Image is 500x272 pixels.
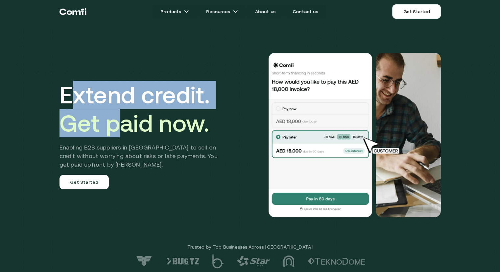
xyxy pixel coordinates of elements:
img: arrow icons [184,9,189,14]
a: Get Started [60,175,109,189]
img: logo-5 [212,254,224,268]
img: Would you like to pay this AED 18,000.00 invoice? [268,53,373,217]
a: About us [247,5,283,18]
img: cursor [359,136,407,155]
a: Contact us [285,5,326,18]
img: logo-7 [135,256,153,267]
a: Get Started [392,4,440,19]
img: logo-2 [308,258,365,265]
img: logo-4 [237,256,270,266]
img: Would you like to pay this AED 18,000.00 invoice? [376,53,441,217]
a: Productsarrow icons [153,5,197,18]
a: Return to the top of the Comfi home page [60,2,86,21]
span: Get paid now. [60,110,209,137]
img: arrow icons [233,9,238,14]
img: logo-3 [283,255,295,267]
h1: Extend credit. [60,81,227,137]
a: Resourcesarrow icons [198,5,246,18]
h2: Enabling B2B suppliers in [GEOGRAPHIC_DATA] to sell on credit without worrying about risks or lat... [60,143,227,169]
img: logo-6 [166,258,199,265]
